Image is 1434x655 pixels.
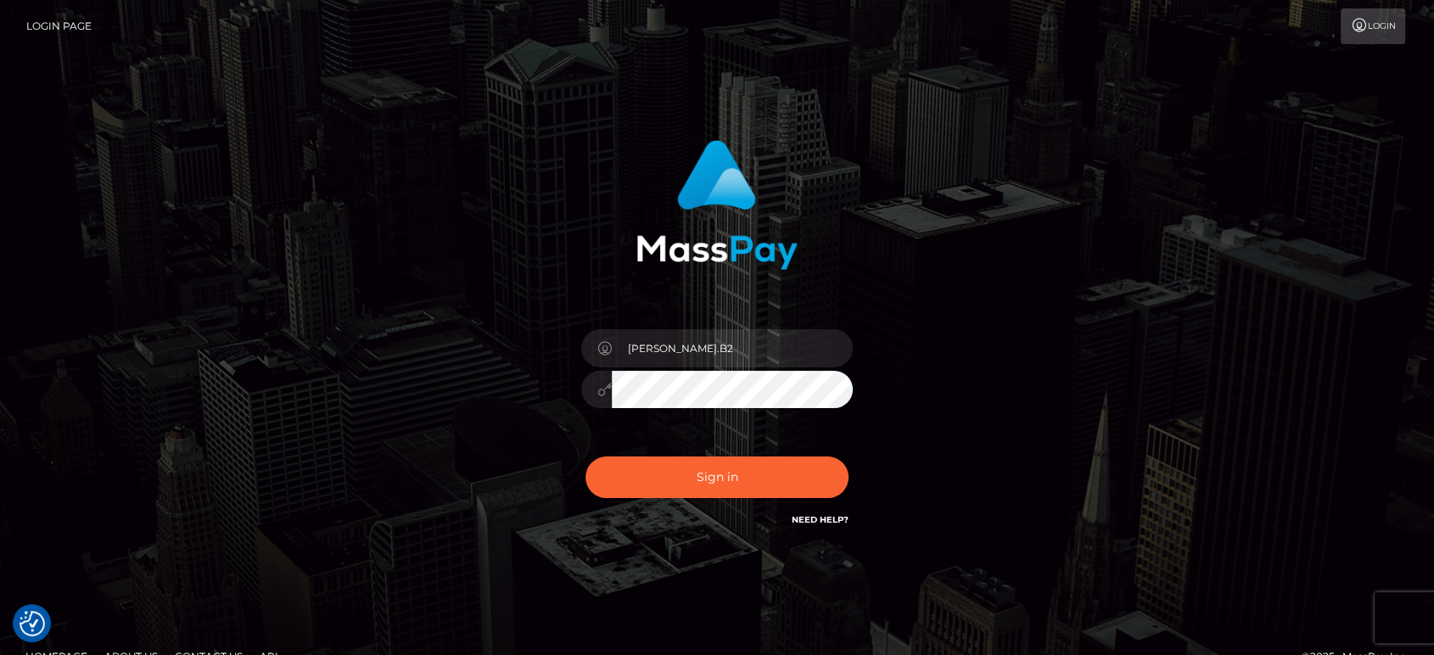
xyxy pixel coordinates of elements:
[612,329,853,367] input: Username...
[636,140,798,270] img: MassPay Login
[20,611,45,636] img: Revisit consent button
[792,514,849,525] a: Need Help?
[20,611,45,636] button: Consent Preferences
[26,8,92,44] a: Login Page
[585,456,849,498] button: Sign in
[1341,8,1405,44] a: Login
